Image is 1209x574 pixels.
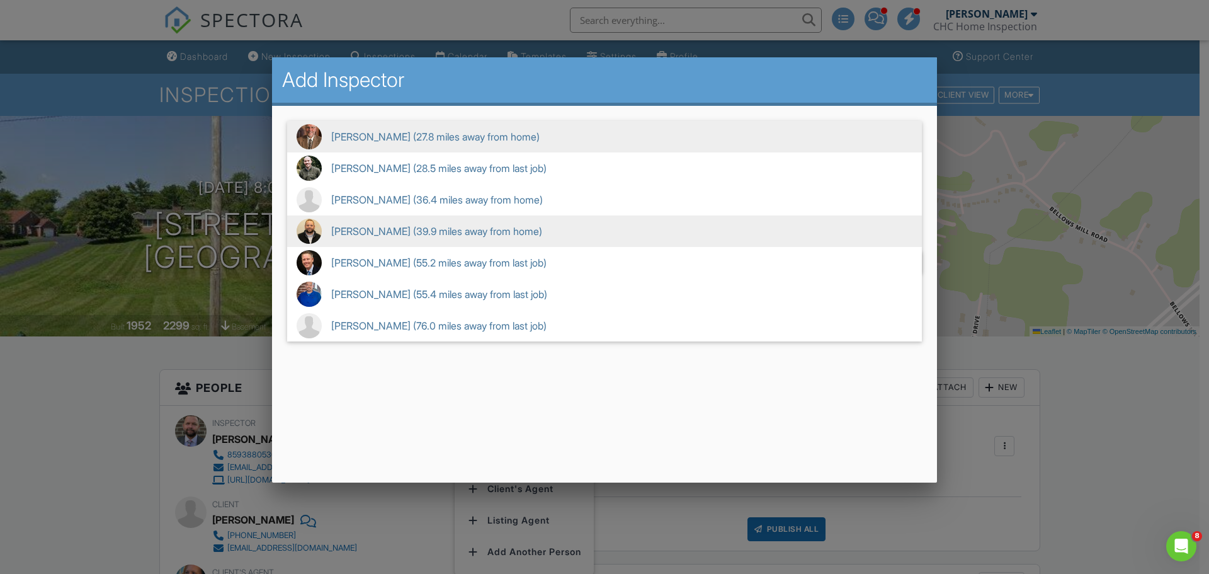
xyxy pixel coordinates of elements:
[1166,531,1196,561] iframe: Intercom live chat
[287,215,922,247] span: [PERSON_NAME] (39.9 miles away from home)
[287,152,922,184] span: [PERSON_NAME] (28.5 miles away from last job)
[287,278,922,310] span: [PERSON_NAME] (55.4 miles away from last job)
[282,67,927,93] h2: Add Inspector
[287,310,922,342] span: [PERSON_NAME] (76.0 miles away from last job)
[297,187,322,212] img: default-user-f0147aede5fd5fa78ca7ade42f37bd4542148d508eef1c3d3ea960f66861d68b.jpg
[287,121,922,152] span: [PERSON_NAME] (27.8 miles away from home)
[297,156,322,181] img: img_7866.jpeg
[287,184,922,215] span: [PERSON_NAME] (36.4 miles away from home)
[287,247,922,278] span: [PERSON_NAME] (55.2 miles away from last job)
[297,282,322,307] img: img_4277.jpeg
[297,219,322,244] img: img_7916.jpeg
[297,313,322,338] img: default-user-f0147aede5fd5fa78ca7ade42f37bd4542148d508eef1c3d3ea960f66861d68b.jpg
[297,250,322,275] img: fb_img_1527701724893_1.jpg
[1192,531,1202,541] span: 8
[297,124,322,149] img: thumbnail_img_20230810_080111.jpg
